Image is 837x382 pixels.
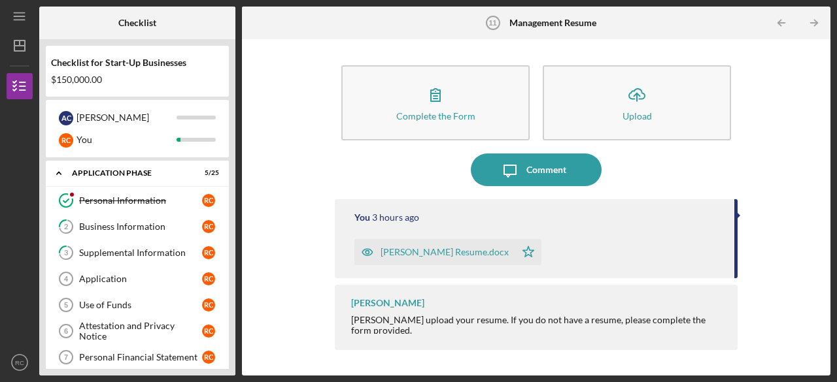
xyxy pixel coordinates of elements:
[52,292,222,318] a: 5Use of FundsRC
[354,239,541,265] button: [PERSON_NAME] Resume.docx
[372,212,419,223] time: 2025-09-28 15:50
[196,169,219,177] div: 5 / 25
[79,274,202,284] div: Application
[526,153,566,186] div: Comment
[623,111,652,121] div: Upload
[59,111,73,125] div: A c
[543,65,731,140] button: Upload
[202,351,215,364] div: R C
[202,272,215,285] div: R C
[52,214,222,240] a: 2Business InformationRC
[52,318,222,344] a: 6Attestation and Privacy NoticeRC
[488,19,496,27] tspan: 11
[79,247,202,258] div: Supplemental Information
[118,18,156,28] b: Checklist
[79,321,202,342] div: Attestation and Privacy Notice
[72,169,186,177] div: Application Phase
[202,194,215,207] div: R C
[77,106,177,129] div: [PERSON_NAME]
[64,223,68,231] tspan: 2
[509,18,596,28] b: Management Resume
[354,212,370,223] div: You
[64,249,68,257] tspan: 3
[79,300,202,310] div: Use of Funds
[51,57,224,68] div: Checklist for Start-Up Businesses
[64,353,68,361] tspan: 7
[52,240,222,266] a: 3Supplemental InformationRC
[15,359,24,366] text: RC
[79,221,202,232] div: Business Information
[52,344,222,370] a: 7Personal Financial StatementRC
[351,298,424,308] div: [PERSON_NAME]
[351,315,725,336] div: [PERSON_NAME] upload your resume. If you do not have a resume, please complete the form provided.
[396,111,475,121] div: Complete the Form
[202,246,215,259] div: R C
[59,133,73,148] div: R C
[7,349,33,375] button: RC
[79,352,202,362] div: Personal Financial Statement
[52,266,222,292] a: 4ApplicationRC
[202,298,215,311] div: R C
[471,153,602,186] button: Comment
[79,195,202,206] div: Personal Information
[77,129,177,151] div: You
[202,220,215,233] div: R C
[52,187,222,214] a: Personal InformationRC
[381,247,509,257] div: [PERSON_NAME] Resume.docx
[51,74,224,85] div: $150,000.00
[64,301,68,309] tspan: 5
[64,275,69,283] tspan: 4
[64,327,68,335] tspan: 6
[202,325,215,338] div: R C
[341,65,530,140] button: Complete the Form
